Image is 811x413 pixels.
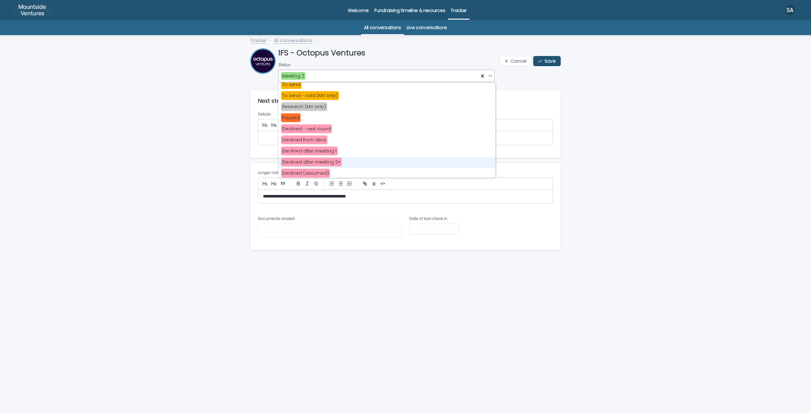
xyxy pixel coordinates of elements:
div: Declined after meeting 2+ [278,157,495,168]
div: SA [785,5,795,15]
a: All conversations [274,36,312,44]
button: Cancel [500,56,532,66]
span: Declined from deck [281,135,328,144]
div: Declined after meeting 1 [278,146,495,157]
p: 1FS - Octopus Ventures [278,48,497,58]
div: Meeting 2 [281,72,305,80]
div: To send [278,79,495,91]
span: Research (MV only) [281,102,327,111]
div: Declined - next round [278,124,495,135]
span: Date of last check in [409,216,447,221]
span: Declined - next round [281,124,332,133]
span: To send [281,80,302,89]
div: Declined (assumed) [278,168,495,179]
span: Status [278,62,291,67]
button: Save [533,56,561,66]
div: Research (MV only) [278,102,495,113]
a: Tracker [250,36,267,44]
span: Cancel [510,59,527,63]
span: Declined after meeting 2+ [281,158,342,166]
span: Documents shared [258,216,295,221]
span: Save [545,59,556,63]
a: All conversations [364,20,401,35]
span: To send - cold (MV only) [281,91,339,100]
span: Paused [281,113,301,122]
div: To send - cold (MV only) [278,91,495,102]
div: Declined from deck [278,135,495,146]
a: Live conversations [407,20,447,35]
img: twZmyNITGKVq2kBU3Vg1 [13,4,52,16]
h2: Next steps [258,97,287,104]
span: Declined after meeting 1 [281,147,338,155]
div: Paused [278,113,495,124]
span: Details: [258,111,271,117]
span: Longer notes [258,170,282,175]
span: Declined (assumed) [281,169,330,178]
